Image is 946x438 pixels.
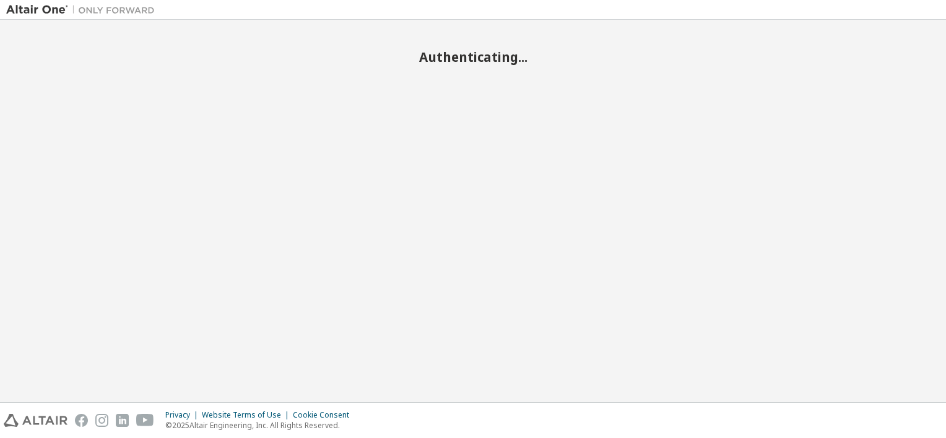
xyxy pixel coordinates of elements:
[202,410,293,420] div: Website Terms of Use
[6,4,161,16] img: Altair One
[6,49,940,65] h2: Authenticating...
[165,420,357,431] p: © 2025 Altair Engineering, Inc. All Rights Reserved.
[116,414,129,427] img: linkedin.svg
[136,414,154,427] img: youtube.svg
[293,410,357,420] div: Cookie Consent
[4,414,67,427] img: altair_logo.svg
[75,414,88,427] img: facebook.svg
[95,414,108,427] img: instagram.svg
[165,410,202,420] div: Privacy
